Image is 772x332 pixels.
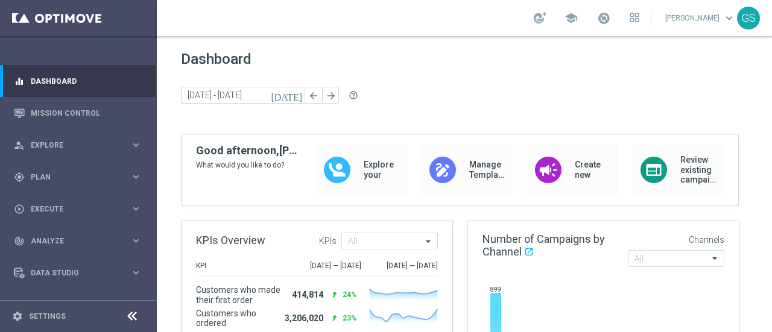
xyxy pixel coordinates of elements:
a: Mission Control [31,97,142,129]
a: [PERSON_NAME]keyboard_arrow_down [664,9,737,27]
button: gps_fixed Plan keyboard_arrow_right [13,172,142,182]
span: Analyze [31,237,130,245]
i: lightbulb [14,299,25,310]
span: Plan [31,174,130,181]
div: Plan [14,172,130,183]
button: person_search Explore keyboard_arrow_right [13,140,142,150]
span: Data Studio [31,269,130,277]
i: equalizer [14,76,25,87]
div: Optibot [14,289,142,321]
div: Explore [14,140,130,151]
span: Execute [31,205,130,213]
div: Data Studio [14,268,130,278]
i: keyboard_arrow_right [130,203,142,215]
i: keyboard_arrow_right [130,139,142,151]
button: Mission Control [13,108,142,118]
i: play_circle_outline [14,204,25,215]
i: track_changes [14,236,25,246]
button: track_changes Analyze keyboard_arrow_right [13,236,142,246]
span: Explore [31,142,130,149]
a: Optibot [31,289,126,321]
div: Execute [14,204,130,215]
span: school [565,11,578,25]
i: keyboard_arrow_right [130,267,142,278]
button: play_circle_outline Execute keyboard_arrow_right [13,204,142,214]
div: GS [737,7,760,30]
i: settings [12,311,23,322]
span: keyboard_arrow_down [723,11,736,25]
button: equalizer Dashboard [13,77,142,86]
div: Dashboard [14,65,142,97]
i: keyboard_arrow_right [130,171,142,183]
i: keyboard_arrow_right [130,235,142,246]
div: Mission Control [14,97,142,129]
a: Dashboard [31,65,142,97]
i: gps_fixed [14,172,25,183]
i: person_search [14,140,25,151]
button: Data Studio keyboard_arrow_right [13,268,142,278]
div: Analyze [14,236,130,246]
a: Settings [29,313,66,320]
